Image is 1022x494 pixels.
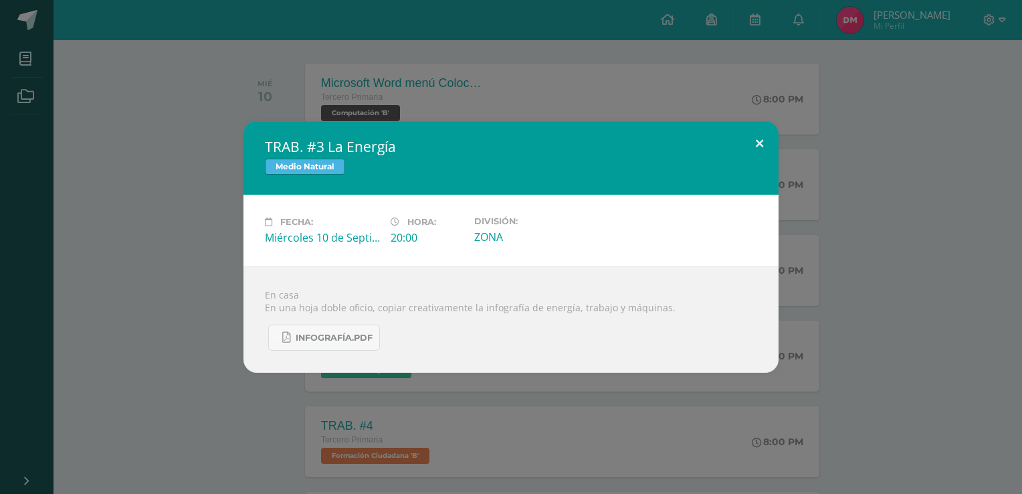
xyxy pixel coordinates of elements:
[740,121,779,167] button: Close (Esc)
[265,230,380,245] div: Miércoles 10 de Septiembre
[296,333,373,343] span: Infografía.pdf
[474,216,589,226] label: División:
[407,217,436,227] span: Hora:
[243,266,779,373] div: En casa En una hoja doble oficio, copiar creativamente la infografía de energía, trabajo y máquinas.
[391,230,464,245] div: 20:00
[268,325,380,351] a: Infografía.pdf
[280,217,313,227] span: Fecha:
[265,159,345,175] span: Medio Natural
[265,137,757,156] h2: TRAB. #3 La Energía
[474,230,589,244] div: ZONA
